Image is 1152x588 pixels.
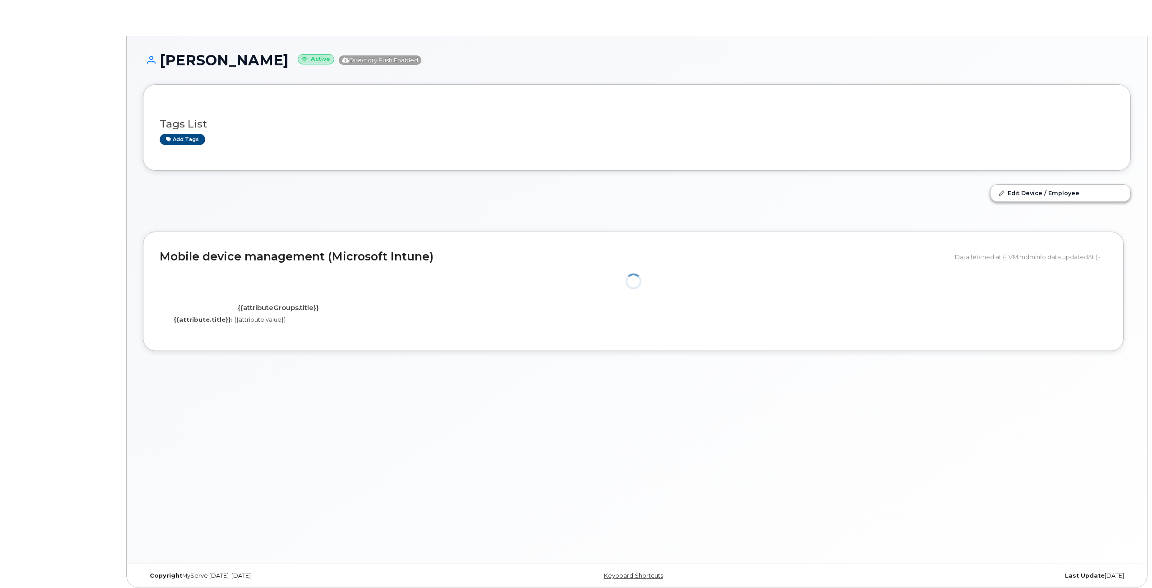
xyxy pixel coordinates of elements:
strong: Last Update [1065,572,1105,579]
a: Edit Device / Employee [991,185,1130,201]
a: Keyboard Shortcuts [604,572,663,579]
small: Active [298,54,334,64]
span: Directory Push Enabled [339,55,421,65]
h2: Mobile device management (Microsoft Intune) [160,251,948,263]
h4: {{attributeGroups.title}} [166,304,390,312]
label: {{attribute.title}}: [174,315,233,324]
strong: Copyright [150,572,182,579]
span: {{attribute.value}} [234,316,286,323]
h1: [PERSON_NAME] [143,52,1131,68]
h3: Tags List [160,119,1114,130]
div: Data fetched at {{ VM.mdmInfo.data.updatedAt }} [955,248,1107,265]
a: Add tags [160,134,205,145]
div: MyServe [DATE]–[DATE] [143,572,472,579]
div: [DATE] [802,572,1131,579]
